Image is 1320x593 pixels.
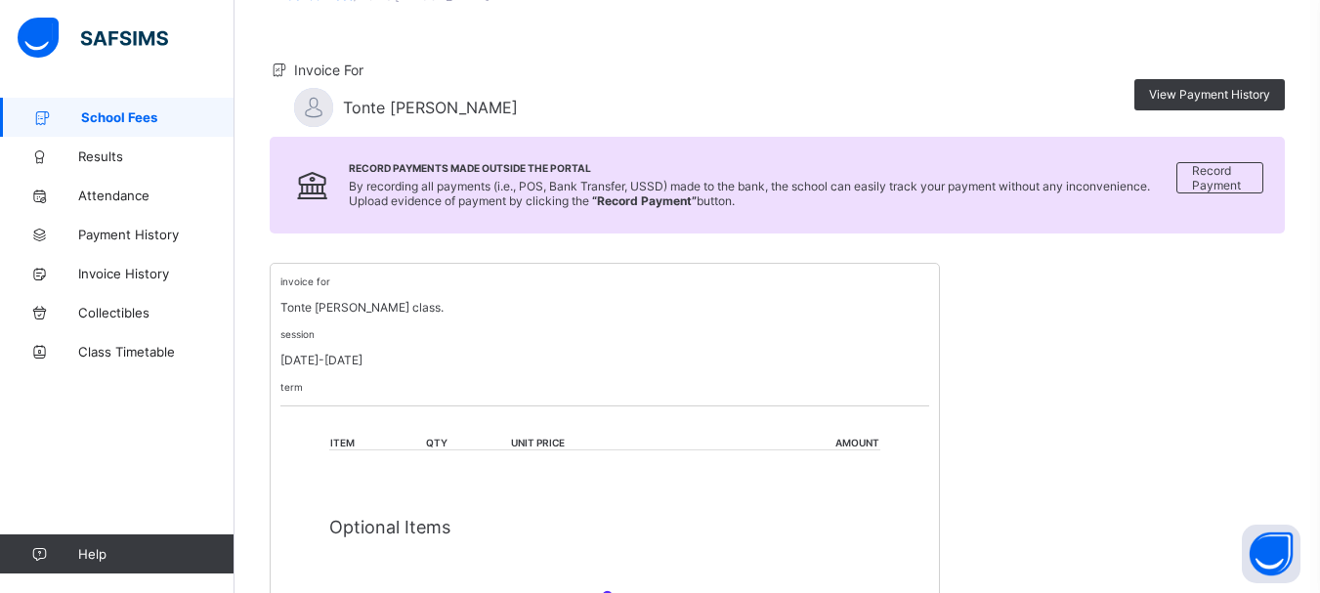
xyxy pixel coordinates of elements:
[18,18,168,59] img: safsims
[280,353,929,367] p: [DATE]-[DATE]
[1149,87,1270,102] span: View Payment History
[349,162,1177,174] span: Record Payments Made Outside the Portal
[592,193,697,208] b: “Record Payment”
[1192,163,1248,192] span: Record Payment
[343,98,518,117] span: Tonte [PERSON_NAME]
[78,148,234,164] span: Results
[81,109,234,125] span: School Fees
[280,381,303,393] small: term
[78,266,234,281] span: Invoice History
[78,305,234,320] span: Collectibles
[78,227,234,242] span: Payment History
[78,546,234,562] span: Help
[510,436,713,450] th: unit price
[280,328,315,340] small: session
[78,188,234,203] span: Attendance
[329,517,880,537] p: Optional Items
[329,436,425,450] th: item
[294,62,363,78] span: Invoice For
[280,300,929,315] p: Tonte [PERSON_NAME] class.
[1242,525,1300,583] button: Open asap
[713,436,880,450] th: amount
[349,179,1150,208] span: By recording all payments (i.e., POS, Bank Transfer, USSD) made to the bank, the school can easil...
[280,275,330,287] small: invoice for
[425,436,510,450] th: qty
[78,344,234,360] span: Class Timetable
